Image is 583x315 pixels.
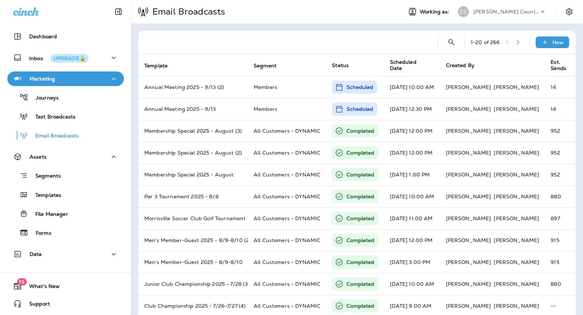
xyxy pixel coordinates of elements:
[384,273,440,295] td: [DATE] 10:00 AM
[7,247,124,261] button: Data
[446,62,474,69] span: Created By
[384,120,440,142] td: [DATE] 12:00 PM
[384,251,440,273] td: [DATE] 3:00 PM
[7,50,124,65] button: InboxUPGRADE🔒
[30,154,47,160] p: Assets
[254,281,320,287] span: All Customers - DYNAMIC
[384,142,440,164] td: [DATE] 12:00 PM
[347,105,373,113] p: Scheduled
[7,90,124,105] button: Journeys
[7,225,124,240] button: Forms
[390,59,428,71] span: Scheduled Date
[144,172,242,178] p: Membership Special 2025 - August
[7,149,124,164] button: Assets
[144,281,242,287] p: Junior Club Championship 2025 - 7/28 (3)
[7,168,124,183] button: Segments
[254,62,286,69] span: Segment
[28,133,79,140] p: Email Broadcasts
[494,281,539,287] p: [PERSON_NAME]
[446,106,491,112] p: [PERSON_NAME]
[28,95,59,102] p: Journeys
[144,128,242,134] p: Membership Special 2025 - August (3)
[494,84,539,90] p: [PERSON_NAME]
[28,230,51,237] p: Forms
[420,9,451,15] span: Working as:
[347,149,374,156] p: Completed
[494,150,539,156] p: [PERSON_NAME]
[563,5,576,18] button: Settings
[254,259,320,265] span: All Customers - DYNAMIC
[494,128,539,134] p: [PERSON_NAME]
[384,186,440,207] td: [DATE] 10:00 AM
[30,76,55,82] p: Marketing
[494,194,539,199] p: [PERSON_NAME]
[7,206,124,221] button: File Manager
[458,6,469,17] div: CC
[332,62,349,69] span: Status
[28,211,68,218] p: File Manager
[28,114,75,121] p: Text Broadcasts
[446,84,491,90] p: [PERSON_NAME]
[108,4,129,19] button: Collapse Sidebar
[551,59,576,71] span: Est. Sends
[144,215,242,221] p: Morrisville Soccer Club Golf Tournament 2025 - 8/23
[29,54,89,62] p: Inbox
[471,39,500,45] div: 1 - 20 of 266
[254,149,320,156] span: All Customers - DYNAMIC
[7,279,124,293] button: 19What's New
[545,164,579,186] td: 952
[446,215,491,221] p: [PERSON_NAME]
[494,259,539,265] p: [PERSON_NAME]
[494,237,539,243] p: [PERSON_NAME]
[7,296,124,311] button: Support
[347,215,374,222] p: Completed
[545,120,579,142] td: 952
[444,35,459,50] button: Search Email Broadcasts
[7,187,124,202] button: Templates
[347,193,374,200] p: Completed
[254,128,320,134] span: All Customers - DYNAMIC
[254,63,277,69] span: Segment
[144,62,177,69] span: Template
[144,63,168,69] span: Template
[51,54,89,63] button: UPGRADE🔒
[446,259,491,265] p: [PERSON_NAME]
[494,215,539,221] p: [PERSON_NAME]
[22,301,50,310] span: Support
[473,9,539,15] p: [PERSON_NAME] Country Club
[545,273,579,295] td: 880
[390,59,437,71] span: Scheduled Date
[144,84,242,90] p: Annual Meeting 2025 - 9/13 (2)
[446,281,491,287] p: [PERSON_NAME]
[545,76,579,98] td: 14
[552,39,564,45] p: New
[347,127,374,135] p: Completed
[144,106,242,112] p: Annual Meeting 2025 - 9/13
[347,237,374,244] p: Completed
[551,59,566,71] span: Est. Sends
[144,259,242,265] p: Men's Member-Guest 2025 - 8/9-8/10
[494,172,539,178] p: [PERSON_NAME]
[545,251,579,273] td: 915
[545,142,579,164] td: 952
[22,283,60,292] span: What's New
[494,106,539,112] p: [PERSON_NAME]
[384,164,440,186] td: [DATE] 1:00 PM
[347,83,373,91] p: Scheduled
[446,237,491,243] p: [PERSON_NAME]
[28,173,61,180] p: Segments
[149,6,225,17] p: Email Broadcasts
[28,192,61,199] p: Templates
[384,98,440,120] td: [DATE] 12:30 PM
[446,128,491,134] p: [PERSON_NAME]
[384,76,440,98] td: [DATE] 10:00 AM
[254,303,320,309] span: All Customers - DYNAMIC
[144,237,242,243] p: Men's Member-Guest 2025 - 8/9-8/10 (2)
[347,258,374,266] p: Completed
[144,194,242,199] p: Par 3 Tournament 2025 - 8/8
[384,229,440,251] td: [DATE] 12:00 PM
[54,56,86,61] div: UPGRADE🔒
[7,128,124,143] button: Email Broadcasts
[347,280,374,288] p: Completed
[545,186,579,207] td: 880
